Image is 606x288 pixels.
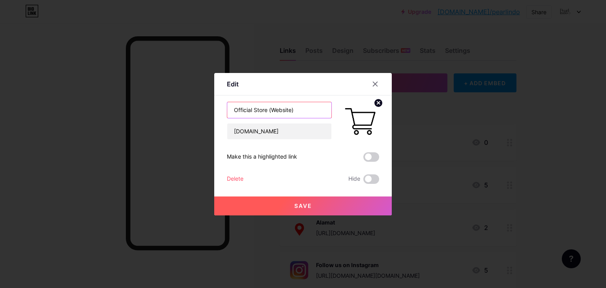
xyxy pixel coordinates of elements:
[227,152,297,162] div: Make this a highlighted link
[227,174,243,184] div: Delete
[348,174,360,184] span: Hide
[214,196,392,215] button: Save
[227,79,239,89] div: Edit
[227,123,331,139] input: URL
[294,202,312,209] span: Save
[341,102,379,140] img: link_thumbnail
[227,102,331,118] input: Title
